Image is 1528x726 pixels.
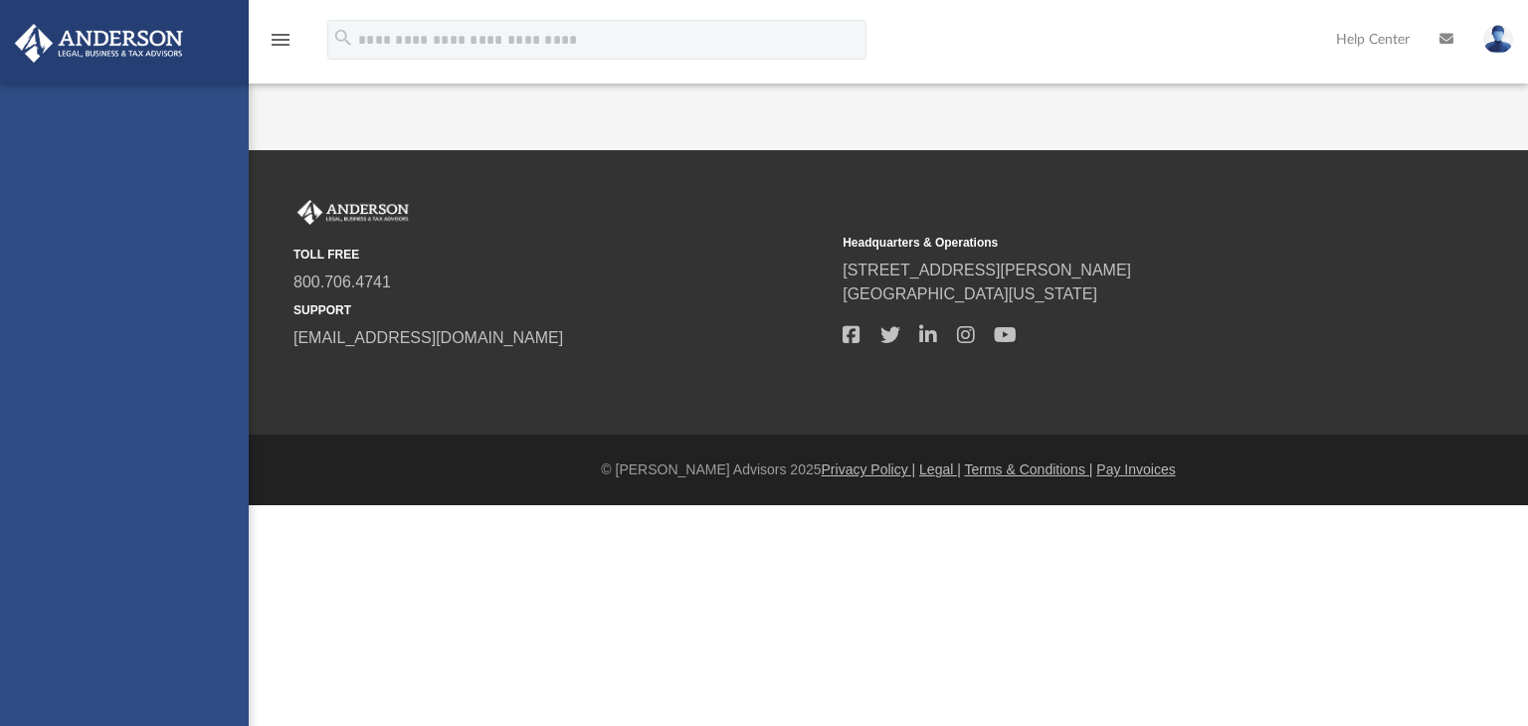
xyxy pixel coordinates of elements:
[269,38,292,52] a: menu
[293,273,391,290] a: 800.706.4741
[9,24,189,63] img: Anderson Advisors Platinum Portal
[293,329,563,346] a: [EMAIL_ADDRESS][DOMAIN_NAME]
[269,28,292,52] i: menu
[1483,25,1513,54] img: User Pic
[822,461,916,477] a: Privacy Policy |
[249,459,1528,480] div: © [PERSON_NAME] Advisors 2025
[843,262,1131,278] a: [STREET_ADDRESS][PERSON_NAME]
[965,461,1093,477] a: Terms & Conditions |
[293,246,829,264] small: TOLL FREE
[843,285,1097,302] a: [GEOGRAPHIC_DATA][US_STATE]
[293,200,413,226] img: Anderson Advisors Platinum Portal
[293,301,829,319] small: SUPPORT
[919,461,961,477] a: Legal |
[1096,461,1175,477] a: Pay Invoices
[843,234,1378,252] small: Headquarters & Operations
[332,27,354,49] i: search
